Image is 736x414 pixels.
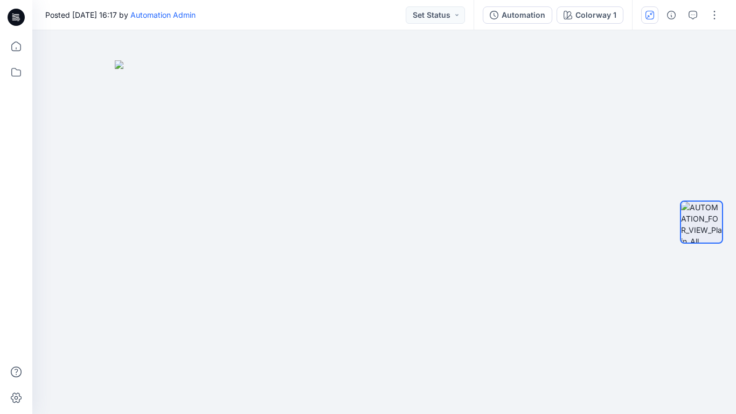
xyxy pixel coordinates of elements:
div: Colorway 1 [575,9,616,21]
img: eyJhbGciOiJIUzI1NiIsImtpZCI6IjAiLCJzbHQiOiJzZXMiLCJ0eXAiOiJKV1QifQ.eyJkYXRhIjp7InR5cGUiOiJzdG9yYW... [115,60,654,414]
a: Automation Admin [130,10,196,19]
div: Automation [502,9,545,21]
img: AUTOMATION_FOR_VIEW_Plain_All colorways (4) [681,202,722,243]
span: Posted [DATE] 16:17 by [45,9,196,20]
button: Details [663,6,680,24]
button: Colorway 1 [557,6,623,24]
button: Automation [483,6,552,24]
